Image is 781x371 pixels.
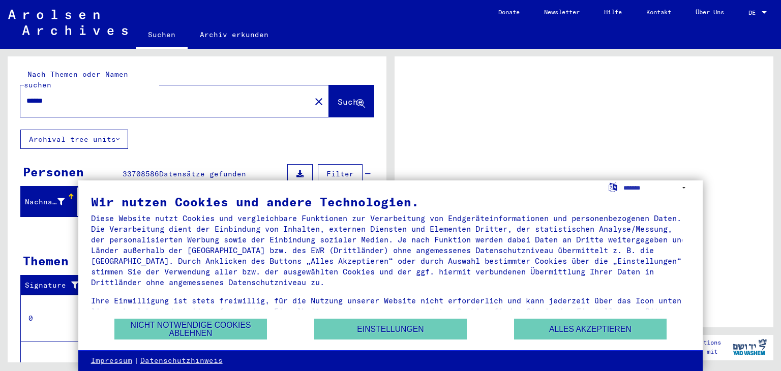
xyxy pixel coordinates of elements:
[309,91,329,111] button: Clear
[8,10,128,35] img: Arolsen_neg.svg
[318,164,363,183] button: Filter
[748,9,760,16] span: DE
[25,277,93,294] div: Signature
[314,319,467,339] button: Einstellungen
[338,97,363,107] span: Suche
[514,319,667,339] button: Alles akzeptieren
[140,356,223,366] a: Datenschutzhinweis
[329,85,374,117] button: Suche
[623,180,690,195] select: Sprache auswählen
[326,169,354,178] span: Filter
[91,213,690,288] div: Diese Website nutzt Cookies und vergleichbare Funktionen zur Verarbeitung von Endgeräteinformatio...
[91,295,690,327] div: Ihre Einwilligung ist stets freiwillig, für die Nutzung unserer Website nicht erforderlich und ka...
[91,356,132,366] a: Impressum
[136,22,188,49] a: Suchen
[188,22,281,47] a: Archiv erkunden
[608,182,618,192] label: Sprache auswählen
[114,319,267,339] button: Nicht notwendige Cookies ablehnen
[23,163,84,181] div: Personen
[78,188,135,216] mat-header-cell: Vorname
[21,188,78,216] mat-header-cell: Nachname
[23,252,69,270] div: Themen
[25,194,77,210] div: Nachname
[313,96,325,108] mat-icon: close
[25,280,83,291] div: Signature
[123,169,159,178] span: 33708586
[159,169,246,178] span: Datensätze gefunden
[21,295,91,342] td: 0
[20,130,128,149] button: Archival tree units
[24,70,128,89] mat-label: Nach Themen oder Namen suchen
[25,197,65,207] div: Nachname
[91,196,690,208] div: Wir nutzen Cookies und andere Technologien.
[731,334,769,360] img: yv_logo.png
